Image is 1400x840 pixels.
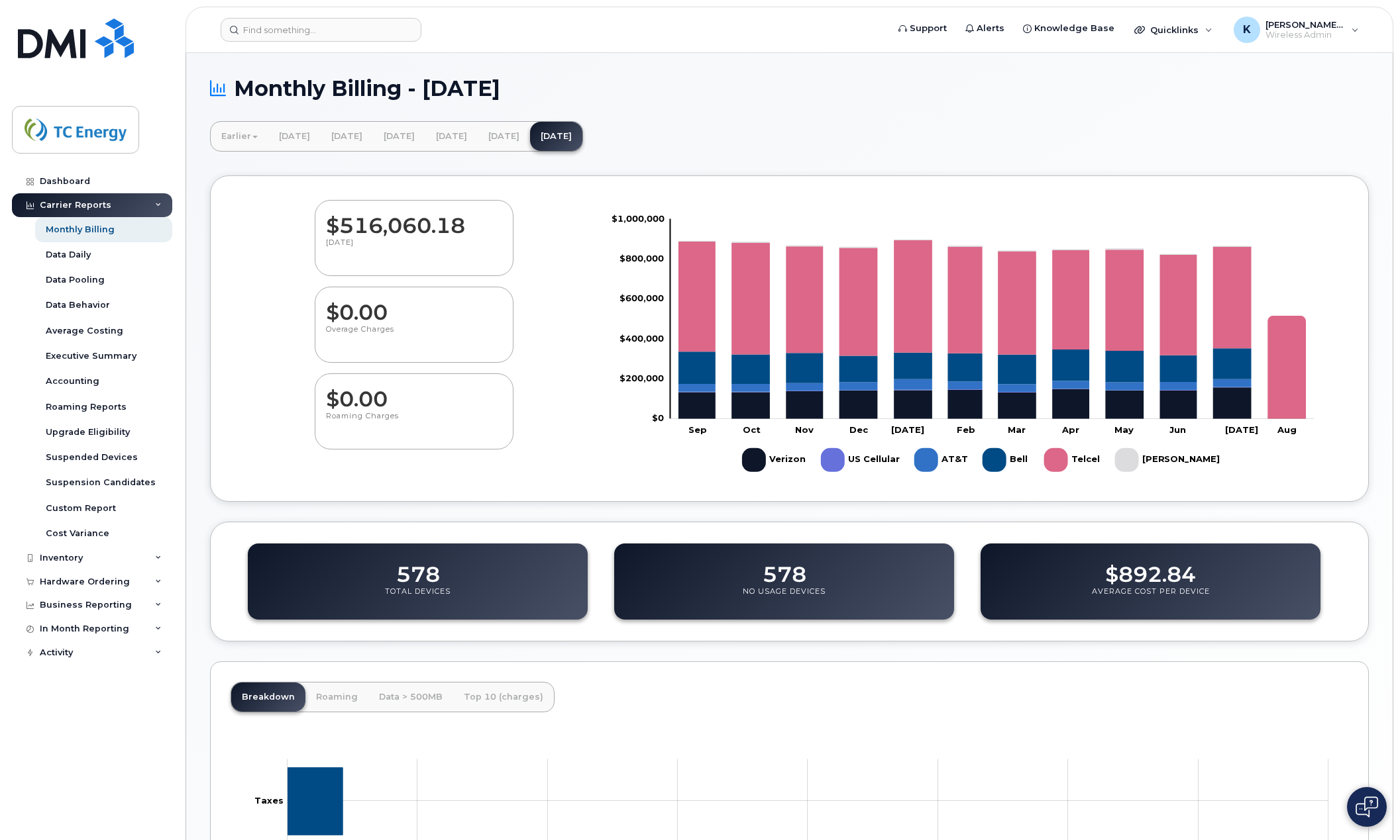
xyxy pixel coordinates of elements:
dd: $516,060.18 [326,201,502,238]
tspan: [DATE] [1225,424,1258,435]
g: Verizon [678,387,1307,419]
g: Verizon [742,443,808,477]
tspan: $600,000 [619,293,664,303]
tspan: Sep [688,424,707,435]
tspan: Jun [1170,424,1187,435]
tspan: Feb [956,424,975,435]
tspan: [DATE] [891,424,924,435]
a: [DATE] [425,122,478,151]
tspan: Mar [1008,424,1026,435]
tspan: $200,000 [619,373,664,383]
p: No Usage Devices [743,586,826,610]
g: AT&T [914,443,969,477]
dd: 578 [396,549,440,586]
p: Roaming Charges [326,411,502,435]
a: Data > 500MB [368,682,453,712]
tspan: $1,000,000 [612,212,665,223]
tspan: $0 [652,412,664,423]
a: [DATE] [478,122,530,151]
g: Chart [612,212,1315,477]
tspan: Nov [795,424,814,435]
tspan: $800,000 [619,253,664,263]
tspan: Aug [1277,424,1297,435]
tspan: May [1114,424,1134,435]
img: Open chat [1356,796,1378,817]
dd: $892.84 [1105,549,1196,586]
a: Roaming [305,682,368,712]
a: Top 10 (charges) [453,682,554,712]
a: [DATE] [321,122,373,151]
g: Telcel [678,240,1307,419]
tspan: Taxes [254,795,284,806]
dd: 578 [763,549,806,586]
g: Legend [742,443,1220,477]
tspan: Dec [849,424,869,435]
g: Bell [983,443,1031,477]
a: [DATE] [268,122,321,151]
p: Total Devices [385,586,451,610]
a: Earlier [211,122,268,151]
g: Rogers [678,239,1307,315]
h1: Monthly Billing - [DATE] [210,77,1369,100]
a: Breakdown [231,682,305,712]
tspan: Apr [1061,424,1079,435]
p: Average Cost Per Device [1092,586,1210,610]
tspan: Oct [742,424,760,435]
g: Rogers [1115,443,1220,477]
g: US Cellular [821,443,901,477]
g: Telcel [1044,443,1102,477]
tspan: $400,000 [619,332,664,343]
dd: $0.00 [326,374,502,411]
p: Overage Charges [326,324,502,348]
g: Bell [678,348,1307,419]
a: [DATE] [530,122,582,151]
p: [DATE] [326,238,502,261]
a: [DATE] [373,122,425,151]
dd: $0.00 [326,287,502,324]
